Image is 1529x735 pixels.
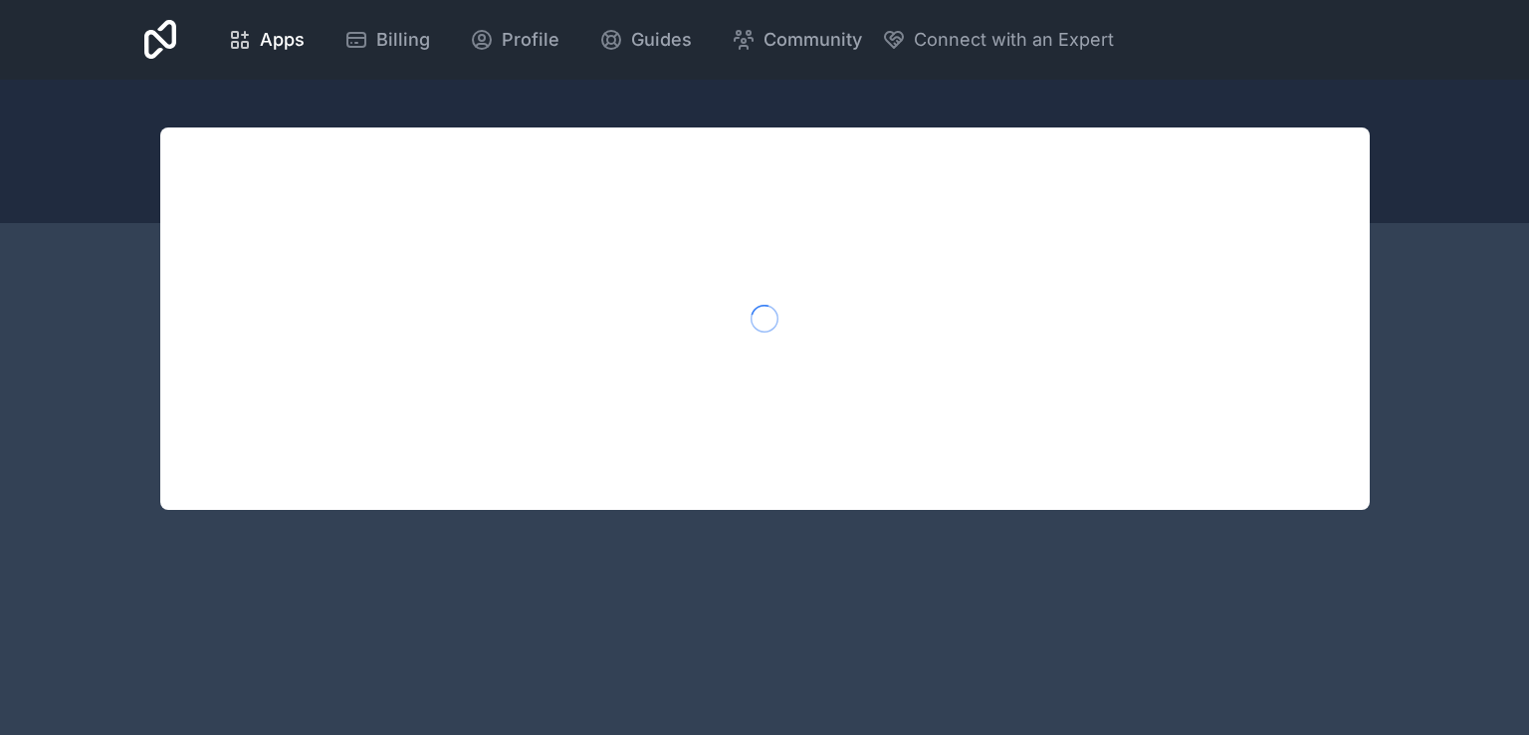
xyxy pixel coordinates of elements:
[212,18,321,62] a: Apps
[631,26,692,54] span: Guides
[502,26,559,54] span: Profile
[328,18,446,62] a: Billing
[454,18,575,62] a: Profile
[716,18,878,62] a: Community
[914,26,1114,54] span: Connect with an Expert
[583,18,708,62] a: Guides
[764,26,862,54] span: Community
[260,26,305,54] span: Apps
[882,26,1114,54] button: Connect with an Expert
[376,26,430,54] span: Billing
